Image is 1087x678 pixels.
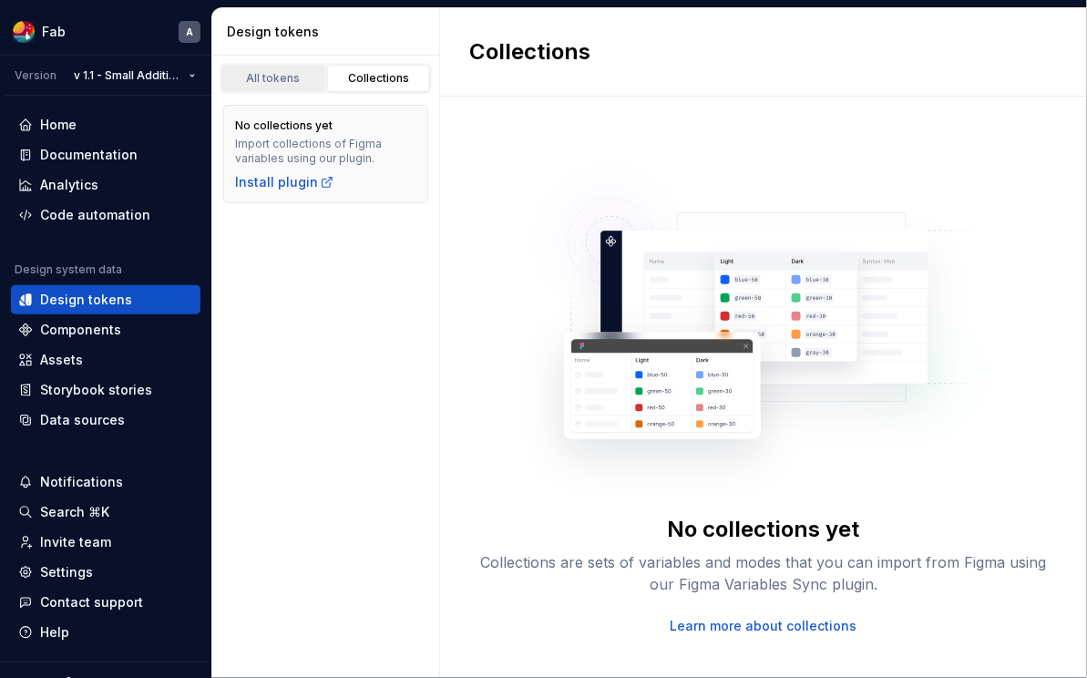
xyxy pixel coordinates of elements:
a: Code automation [11,200,200,230]
div: Fab [42,23,66,41]
img: ec65babd-e488-45e8-ad6b-b86e4c748d03.png [13,21,35,43]
div: Collections [333,71,425,86]
div: Components [40,321,121,339]
a: Learn more about collections [671,617,857,635]
button: FabA [4,12,208,51]
a: Documentation [11,140,200,169]
div: Data sources [40,411,125,429]
div: All tokens [228,71,319,86]
div: Design system data [15,262,122,277]
button: v 1.1 - Small Additions [66,63,204,88]
div: Version [15,68,56,83]
div: Home [40,116,77,134]
a: Settings [11,558,200,587]
button: Contact support [11,588,200,617]
div: Settings [40,563,93,581]
a: Assets [11,345,200,375]
div: No collections yet [235,118,333,133]
div: Design tokens [227,23,432,41]
span: v 1.1 - Small Additions [74,68,181,83]
a: Analytics [11,170,200,200]
a: Data sources [11,406,200,435]
div: Help [40,623,69,642]
div: A [186,25,193,39]
button: Notifications [11,467,200,497]
a: Invite team [11,528,200,557]
div: Collections are sets of variables and modes that you can import from Figma using our Figma Variab... [472,551,1055,595]
div: Notifications [40,473,123,491]
div: Analytics [40,176,98,194]
div: Documentation [40,146,138,164]
h2: Collections [469,37,590,67]
div: Assets [40,351,83,369]
div: Search ⌘K [40,503,109,521]
a: Home [11,110,200,139]
div: Import collections of Figma variables using our plugin. [235,137,416,166]
button: Help [11,618,200,647]
div: No collections yet [668,515,860,544]
div: Contact support [40,593,143,611]
div: Code automation [40,206,150,224]
a: Install plugin [235,173,334,191]
a: Design tokens [11,285,200,314]
button: Search ⌘K [11,498,200,527]
div: Design tokens [40,291,132,309]
div: Storybook stories [40,381,152,399]
div: Invite team [40,533,111,551]
a: Components [11,315,200,344]
a: Storybook stories [11,375,200,405]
